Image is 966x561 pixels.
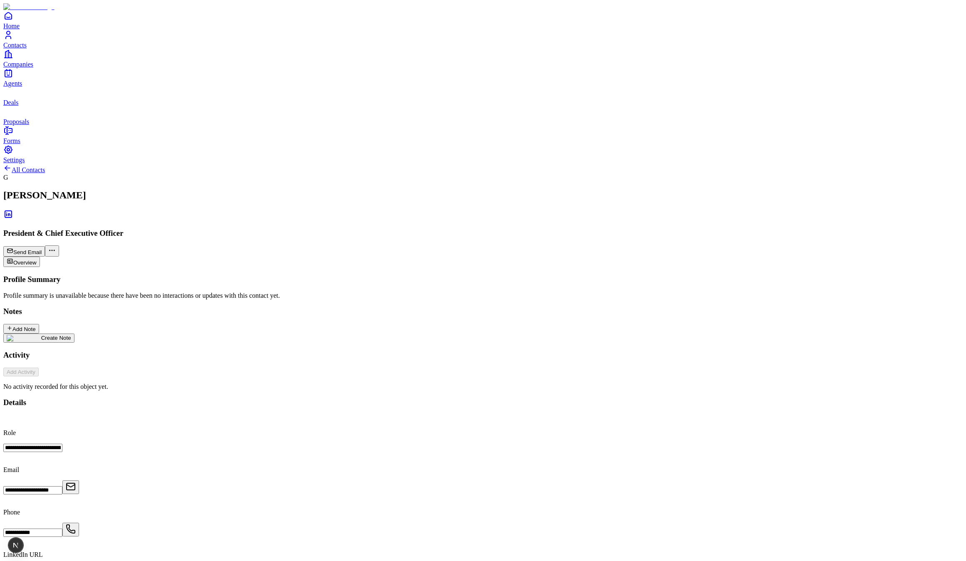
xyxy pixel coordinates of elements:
img: Item Brain Logo [3,3,54,11]
div: Add Note [7,325,36,332]
h2: [PERSON_NAME] [3,190,963,201]
p: Role [3,429,963,437]
div: Profile summary is unavailable because there have been no interactions or updates with this conta... [3,292,963,299]
button: Overview [3,257,40,267]
a: Settings [3,145,963,163]
h3: Details [3,398,963,407]
h3: President & Chief Executive Officer [3,229,963,238]
p: No activity recorded for this object yet. [3,383,963,390]
p: LinkedIn URL [3,551,963,559]
h3: Notes [3,307,963,316]
a: All Contacts [3,166,45,173]
button: More actions [45,245,59,257]
span: Settings [3,156,25,163]
span: Create Note [41,335,71,341]
button: Open [62,523,79,536]
a: Agents [3,68,963,87]
button: Send Email [3,246,45,257]
button: Open [62,480,79,494]
span: Deals [3,99,18,106]
span: Companies [3,61,33,68]
a: Home [3,11,963,30]
div: G [3,174,963,181]
img: create note [7,335,41,341]
a: Forms [3,126,963,144]
span: Contacts [3,42,27,49]
button: create noteCreate Note [3,334,74,343]
h3: Activity [3,351,963,360]
button: Add Activity [3,368,39,376]
span: Agents [3,80,22,87]
p: Email [3,466,963,474]
span: Proposals [3,118,29,125]
button: Add Note [3,324,39,334]
a: proposals [3,106,963,125]
h3: Profile Summary [3,275,963,284]
a: deals [3,87,963,106]
a: Companies [3,49,963,68]
a: Contacts [3,30,963,49]
span: Forms [3,137,20,144]
p: Phone [3,509,963,516]
span: Home [3,22,20,30]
